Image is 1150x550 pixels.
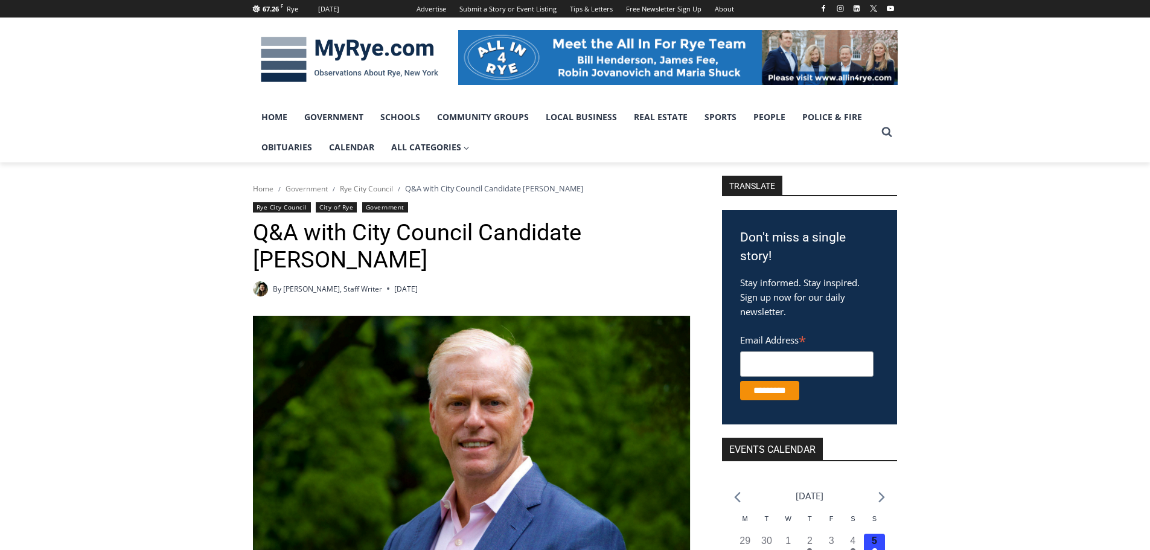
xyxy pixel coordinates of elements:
[278,185,281,193] span: /
[850,536,855,546] time: 4
[765,515,769,522] span: T
[740,228,879,266] h3: Don't miss a single story!
[253,182,691,194] nav: Breadcrumbs
[253,102,876,163] nav: Primary Navigation
[253,102,296,132] a: Home
[745,102,794,132] a: People
[625,102,696,132] a: Real Estate
[866,1,881,16] a: X
[799,514,821,534] div: Thursday
[833,1,848,16] a: Instagram
[287,4,298,14] div: Rye
[872,536,877,546] time: 5
[722,176,782,195] strong: TRANSLATE
[273,283,281,295] span: By
[722,438,823,460] h2: Events Calendar
[253,281,268,296] a: Author image
[253,184,273,194] a: Home
[405,183,583,194] span: Q&A with City Council Candidate [PERSON_NAME]
[756,514,778,534] div: Tuesday
[362,202,408,213] a: Government
[333,185,335,193] span: /
[876,121,898,143] button: View Search Form
[872,515,877,522] span: S
[253,28,446,91] img: MyRye.com
[743,515,748,522] span: M
[761,536,772,546] time: 30
[391,141,470,154] span: All Categories
[778,514,799,534] div: Wednesday
[263,4,279,13] span: 67.26
[734,514,756,534] div: Monday
[253,202,311,213] a: Rye City Council
[785,515,791,522] span: W
[807,536,813,546] time: 2
[794,102,870,132] a: Police & Fire
[864,514,886,534] div: Sunday
[458,30,898,85] img: All in for Rye
[740,328,874,350] label: Email Address
[883,1,898,16] a: YouTube
[283,284,382,294] a: [PERSON_NAME], Staff Writer
[851,515,855,522] span: S
[785,536,791,546] time: 1
[296,102,372,132] a: Government
[878,491,885,503] a: Next month
[281,2,283,9] span: F
[816,1,831,16] a: Facebook
[398,185,400,193] span: /
[316,202,357,213] a: City of Rye
[740,275,879,319] p: Stay informed. Stay inspired. Sign up now for our daily newsletter.
[383,132,478,162] a: All Categories
[829,515,834,522] span: F
[321,132,383,162] a: Calendar
[842,514,864,534] div: Saturday
[537,102,625,132] a: Local Business
[318,4,339,14] div: [DATE]
[394,283,418,295] time: [DATE]
[829,536,834,546] time: 3
[849,1,864,16] a: Linkedin
[808,515,812,522] span: T
[796,488,823,504] li: [DATE]
[696,102,745,132] a: Sports
[340,184,393,194] a: Rye City Council
[253,132,321,162] a: Obituaries
[734,491,741,503] a: Previous month
[253,281,268,296] img: (PHOTO: MyRye.com Intern and Editor Tucker Smith. Contributed.)Tucker Smith, MyRye.com
[429,102,537,132] a: Community Groups
[372,102,429,132] a: Schools
[820,514,842,534] div: Friday
[253,219,691,274] h1: Q&A with City Council Candidate [PERSON_NAME]
[286,184,328,194] a: Government
[740,536,750,546] time: 29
